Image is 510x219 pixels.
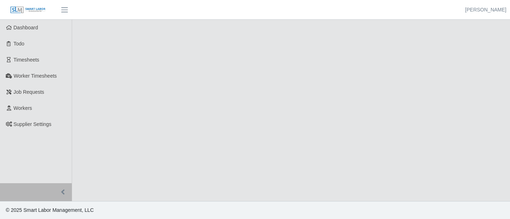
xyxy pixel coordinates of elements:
[14,73,57,79] span: Worker Timesheets
[10,6,46,14] img: SLM Logo
[14,25,38,30] span: Dashboard
[14,105,32,111] span: Workers
[14,41,24,47] span: Todo
[14,121,52,127] span: Supplier Settings
[6,207,94,213] span: © 2025 Smart Labor Management, LLC
[14,89,44,95] span: Job Requests
[465,6,506,14] a: [PERSON_NAME]
[14,57,39,63] span: Timesheets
